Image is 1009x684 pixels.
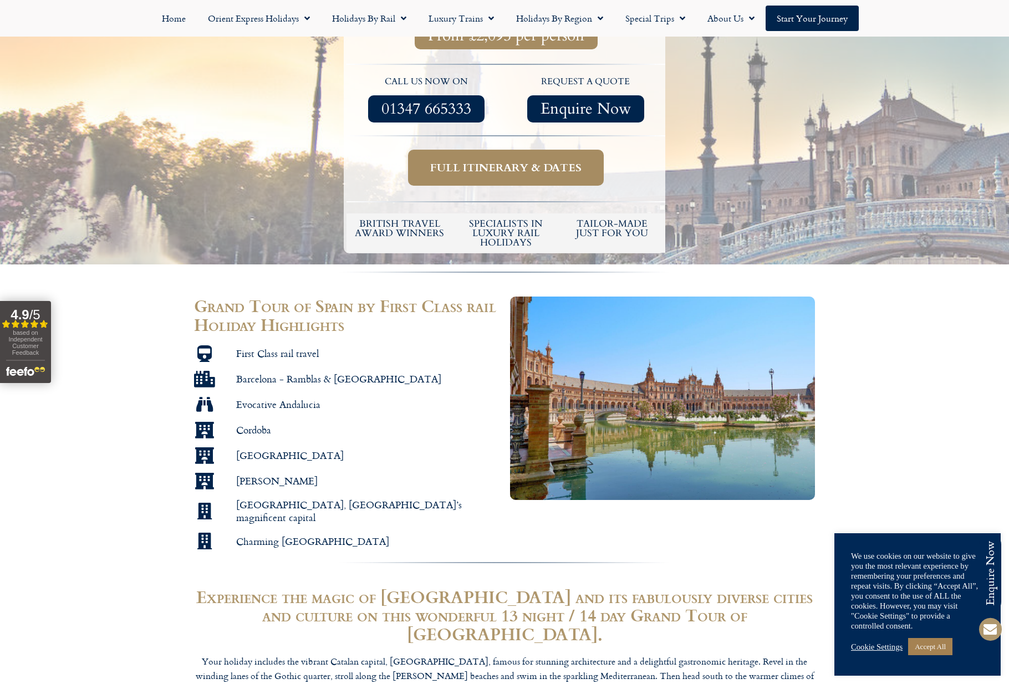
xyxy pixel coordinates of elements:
[851,551,984,631] div: We use cookies on our website to give you the most relevant experience by remembering your prefer...
[696,6,766,31] a: About Us
[564,219,660,238] h5: tailor-made just for you
[541,102,631,116] span: Enquire Now
[505,6,614,31] a: Holidays by Region
[233,347,319,360] span: First Class rail travel
[614,6,696,31] a: Special Trips
[233,449,344,462] span: [GEOGRAPHIC_DATA]
[408,150,604,186] a: Full itinerary & dates
[851,642,903,652] a: Cookie Settings
[368,95,485,122] a: 01347 665333
[233,423,271,436] span: Cordoba
[194,588,815,644] h2: Experience the magic of [GEOGRAPHIC_DATA] and its fabulously diverse cities and culture on this w...
[233,372,441,385] span: Barcelona - Ramblas & [GEOGRAPHIC_DATA]
[321,6,417,31] a: Holidays by Rail
[233,474,318,487] span: [PERSON_NAME]
[381,102,471,116] span: 01347 665333
[151,6,197,31] a: Home
[527,95,644,122] a: Enquire Now
[417,6,505,31] a: Luxury Trains
[233,498,500,524] span: [GEOGRAPHIC_DATA], [GEOGRAPHIC_DATA]’s magnificent capital
[233,398,320,411] span: Evocative Andalucia
[6,6,1003,31] nav: Menu
[194,297,499,334] h2: Grand Tour of Spain by First Class rail Holiday Highlights
[233,535,389,548] span: Charming [GEOGRAPHIC_DATA]
[766,6,859,31] a: Start your Journey
[197,6,321,31] a: Orient Express Holidays
[908,638,952,655] a: Accept All
[512,75,660,89] p: request a quote
[352,219,447,238] h5: British Travel Award winners
[428,29,584,43] span: From £2,095 per person
[430,161,582,175] span: Full itinerary & dates
[352,75,501,89] p: call us now on
[458,219,554,247] h6: Specialists in luxury rail holidays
